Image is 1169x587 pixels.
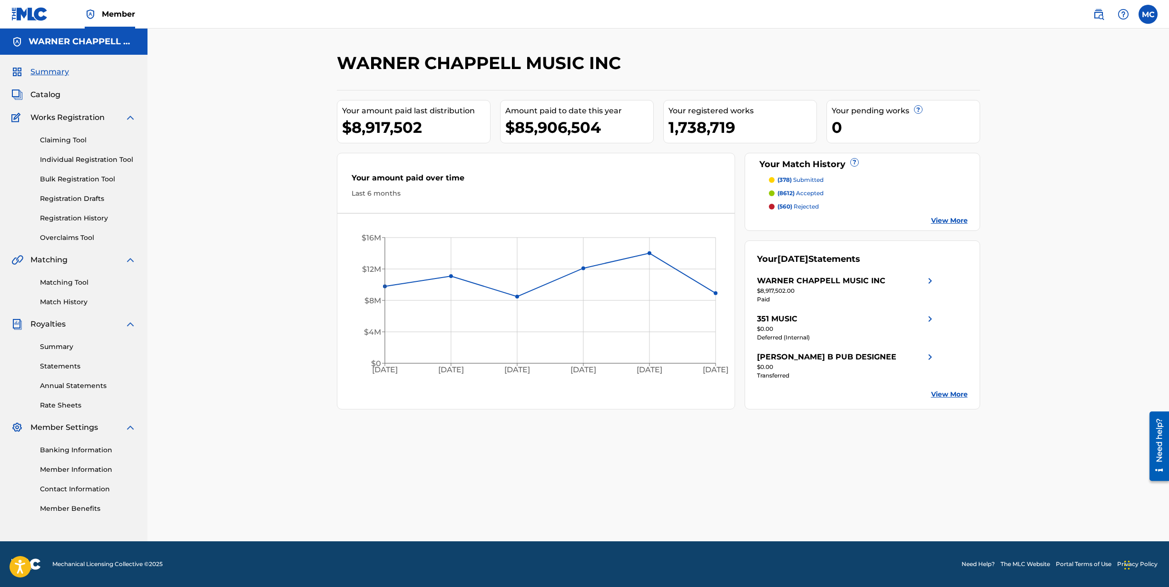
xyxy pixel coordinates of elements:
[832,105,980,117] div: Your pending works
[1056,560,1111,568] a: Portal Terms of Use
[11,7,48,21] img: MLC Logo
[757,295,936,304] div: Paid
[363,328,381,337] tspan: $4M
[40,297,136,307] a: Match History
[757,253,860,266] div: Your Statements
[11,422,23,433] img: Member Settings
[342,117,490,138] div: $8,917,502
[40,213,136,223] a: Registration History
[924,313,936,325] img: right chevron icon
[11,66,23,78] img: Summary
[757,333,936,342] div: Deferred (Internal)
[832,117,980,138] div: 0
[931,216,968,226] a: View More
[924,275,936,287] img: right chevron icon
[30,318,66,330] span: Royalties
[371,359,381,368] tspan: $0
[757,275,936,304] a: WARNER CHAPPELL MUSIC INCright chevron icon$8,917,502.00Paid
[931,389,968,399] a: View More
[757,371,936,380] div: Transferred
[11,112,24,123] img: Works Registration
[1089,5,1108,24] a: Public Search
[361,233,381,242] tspan: $16M
[125,112,136,123] img: expand
[777,189,824,198] p: accepted
[30,89,60,100] span: Catalog
[851,159,858,166] span: ?
[504,366,530,375] tspan: [DATE]
[777,254,808,264] span: [DATE]
[11,318,23,330] img: Royalties
[757,158,968,171] div: Your Match History
[40,381,136,391] a: Annual Statements
[372,366,397,375] tspan: [DATE]
[505,105,653,117] div: Amount paid to date this year
[40,484,136,494] a: Contact Information
[757,351,896,363] div: [PERSON_NAME] B PUB DESIGNEE
[1001,560,1050,568] a: The MLC Website
[505,117,653,138] div: $85,906,504
[30,254,68,266] span: Matching
[40,400,136,410] a: Rate Sheets
[352,172,721,189] div: Your amount paid over time
[125,254,136,266] img: expand
[125,318,136,330] img: expand
[40,278,136,288] a: Matching Tool
[668,105,816,117] div: Your registered works
[85,9,96,20] img: Top Rightsholder
[1118,9,1129,20] img: help
[342,105,490,117] div: Your amount paid last distribution
[40,155,136,165] a: Individual Registration Tool
[777,202,819,211] p: rejected
[40,465,136,475] a: Member Information
[757,325,936,333] div: $0.00
[11,558,41,570] img: logo
[1093,9,1104,20] img: search
[757,363,936,371] div: $0.00
[52,560,163,568] span: Mechanical Licensing Collective © 2025
[11,254,23,266] img: Matching
[668,117,816,138] div: 1,738,719
[924,351,936,363] img: right chevron icon
[703,366,728,375] tspan: [DATE]
[757,351,936,380] a: [PERSON_NAME] B PUB DESIGNEEright chevron icon$0.00Transferred
[1139,5,1158,24] div: User Menu
[1114,5,1133,24] div: Help
[40,445,136,455] a: Banking Information
[11,36,23,48] img: Accounts
[40,135,136,145] a: Claiming Tool
[11,89,23,100] img: Catalog
[777,176,824,184] p: submitted
[769,189,968,198] a: (8612) accepted
[40,174,136,184] a: Bulk Registration Tool
[1121,541,1169,587] iframe: Chat Widget
[337,52,626,74] h2: WARNER CHAPPELL MUSIC INC
[757,313,936,342] a: 351 MUSICright chevron icon$0.00Deferred (Internal)
[757,313,797,325] div: 351 MUSIC
[40,504,136,514] a: Member Benefits
[757,287,936,295] div: $8,917,502.00
[777,176,792,183] span: (378)
[364,296,381,305] tspan: $8M
[40,342,136,352] a: Summary
[637,366,662,375] tspan: [DATE]
[30,422,98,433] span: Member Settings
[352,189,721,199] div: Last 6 months
[777,189,795,197] span: (8612)
[769,176,968,184] a: (378) submitted
[11,66,69,78] a: SummarySummary
[438,366,464,375] tspan: [DATE]
[29,36,136,47] h5: WARNER CHAPPELL MUSIC INC
[102,9,135,20] span: Member
[1124,551,1130,579] div: Drag
[1117,560,1158,568] a: Privacy Policy
[757,275,885,287] div: WARNER CHAPPELL MUSIC INC
[1142,408,1169,485] iframe: Resource Center
[40,194,136,204] a: Registration Drafts
[40,233,136,243] a: Overclaims Tool
[30,66,69,78] span: Summary
[769,202,968,211] a: (560) rejected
